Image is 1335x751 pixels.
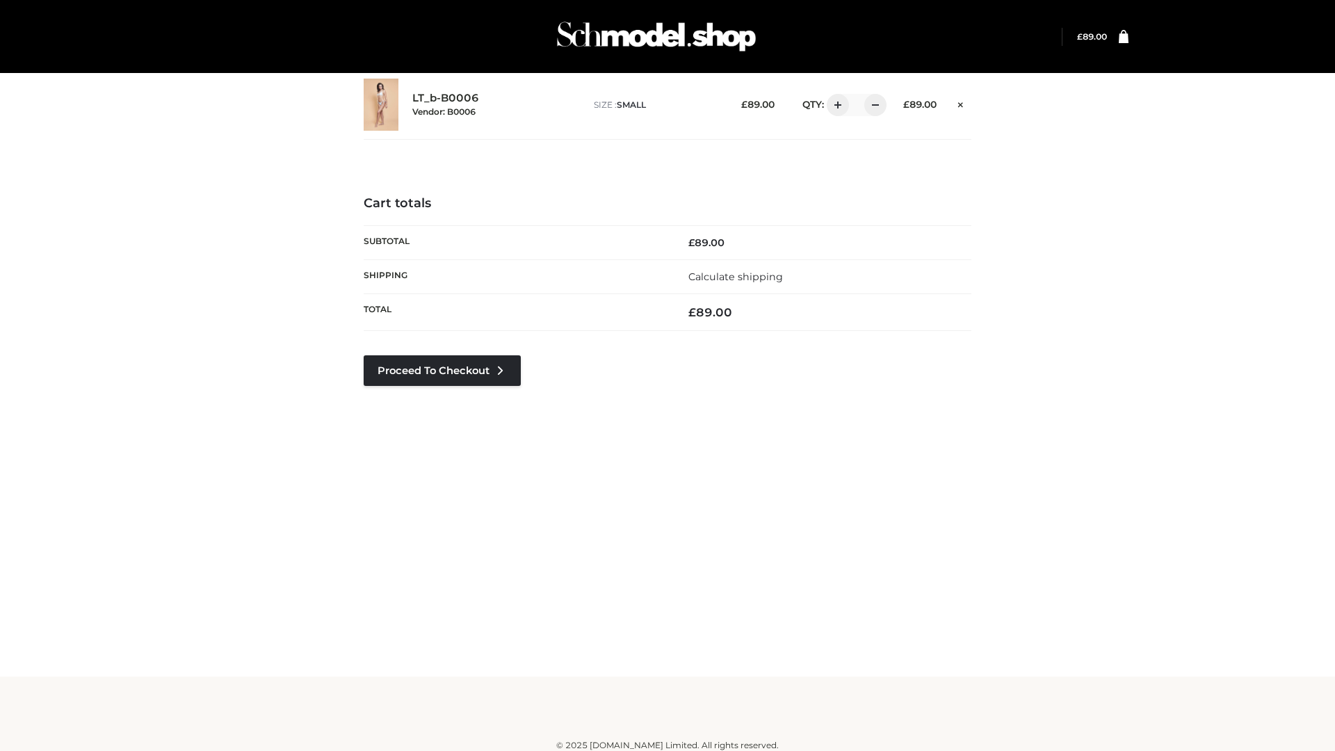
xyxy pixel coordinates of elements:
a: LT_b-B0006 [412,92,479,105]
th: Shipping [364,259,667,293]
bdi: 89.00 [741,99,775,110]
th: Subtotal [364,225,667,259]
span: £ [688,236,695,249]
a: Remove this item [950,94,971,112]
bdi: 89.00 [688,236,725,249]
th: Total [364,294,667,331]
div: QTY: [788,94,882,116]
span: SMALL [617,99,646,110]
a: Proceed to Checkout [364,355,521,386]
img: LT_b-B0006 - SMALL [364,79,398,131]
a: Calculate shipping [688,270,783,283]
p: size : [594,99,720,111]
span: £ [1077,31,1083,42]
img: Schmodel Admin 964 [552,9,761,64]
bdi: 89.00 [1077,31,1107,42]
bdi: 89.00 [688,305,732,319]
span: £ [688,305,696,319]
small: Vendor: B0006 [412,106,476,117]
a: £89.00 [1077,31,1107,42]
span: £ [903,99,909,110]
h4: Cart totals [364,196,971,211]
bdi: 89.00 [903,99,937,110]
span: £ [741,99,747,110]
